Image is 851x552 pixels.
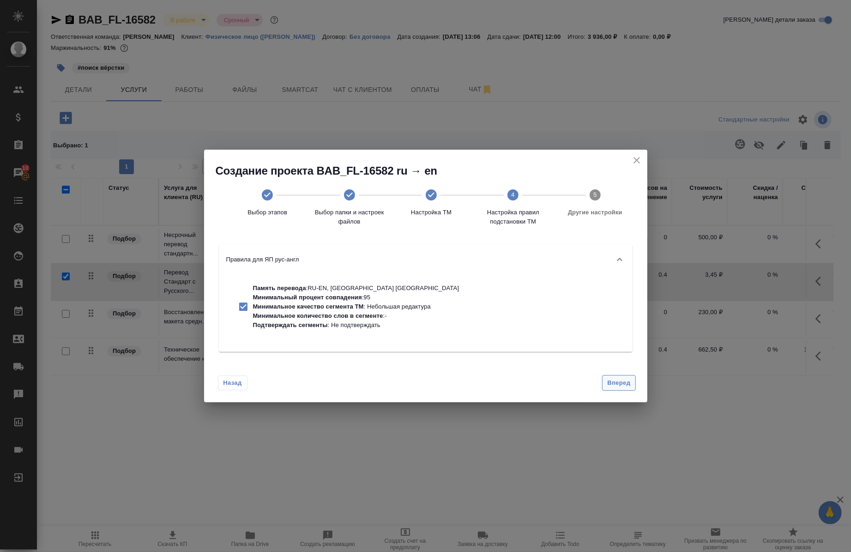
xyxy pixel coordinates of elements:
span: Другие настройки [558,208,632,217]
span: Настройка правил подстановки TM [476,208,550,226]
span: Вперед [607,378,630,388]
button: Назад [218,376,247,390]
p: Правила для ЯП рус-англ [226,255,299,264]
p: : Не подтверждать [253,321,459,330]
div: Память перевода:RU-EN, [GEOGRAPHIC_DATA] [GEOGRAPHIC_DATA]Минимальный процент совпадения:95Минима... [226,282,467,332]
p: Минимальное количество слов в сегменте [253,312,383,319]
h2: Создание проекта BAB_FL-16582 ru → en [216,164,647,178]
button: close [630,153,644,167]
p: Память перевода [253,285,306,291]
p: : RU-EN, [GEOGRAPHIC_DATA] [GEOGRAPHIC_DATA] [253,284,459,293]
p: : - [253,311,459,321]
span: Настройка ТМ [394,208,468,217]
text: 4 [512,191,515,198]
div: Правила для ЯП рус-англ [219,274,633,352]
p: : 95 [253,293,459,302]
p: : Небольшая редактура [253,302,459,311]
p: Минимальный процент совпадения [253,294,362,301]
div: Правила для ЯП рус-англ [219,245,633,274]
button: Вперед [602,375,635,391]
span: Назад [223,378,242,388]
p: Минимальное качество сегмента ТМ [253,303,364,310]
span: Выбор папки и настроек файлов [312,208,386,226]
p: Подтверждать сегменты [253,321,328,328]
span: Выбор этапов [230,208,305,217]
text: 5 [593,191,597,198]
